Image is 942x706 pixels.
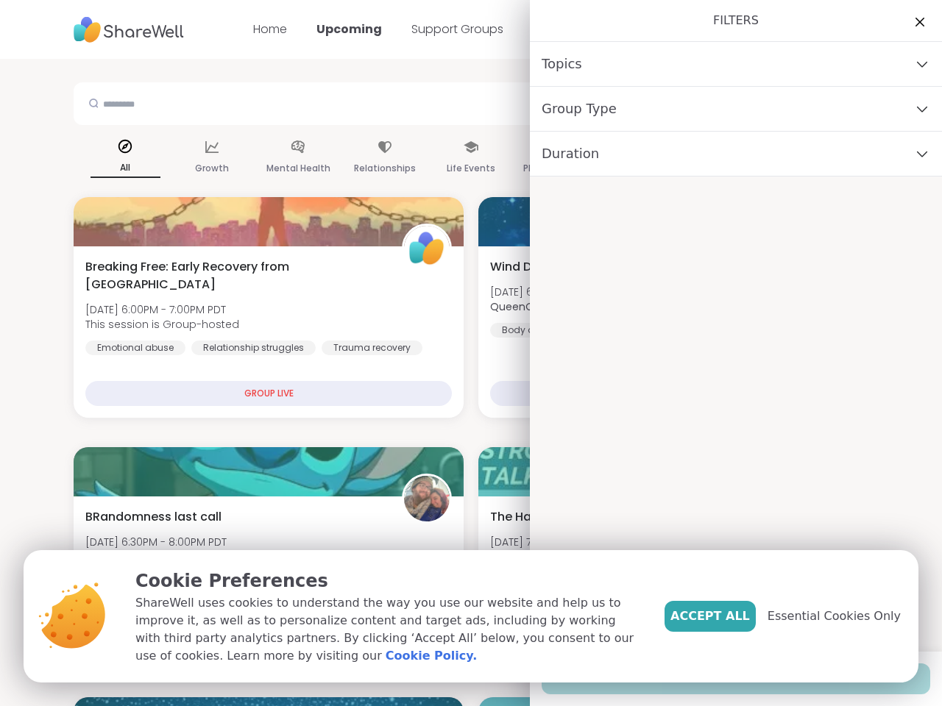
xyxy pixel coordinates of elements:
[85,549,153,564] b: BRandom502
[316,21,382,38] a: Upcoming
[266,160,330,177] p: Mental Health
[490,299,585,314] b: QueenOfTheNight
[542,54,582,74] span: Topics
[85,302,239,317] span: [DATE] 6:00PM - 7:00PM PDT
[85,535,227,549] span: [DATE] 6:30PM - 8:00PM PDT
[404,476,450,521] img: BRandom502
[542,99,617,119] span: Group Type
[322,340,422,355] div: Trauma recovery
[135,568,641,594] p: Cookie Preferences
[523,160,592,177] p: Physical Health
[490,535,631,549] span: [DATE] 7:00PM - 8:00PM PDT
[85,381,452,406] div: GROUP LIVE
[490,323,581,338] div: Body doubling
[195,160,229,177] p: Growth
[542,143,599,164] span: Duration
[542,12,930,29] h1: Filters
[135,594,641,665] p: ShareWell uses cookies to understand the way you use our website and help us to improve it, as we...
[490,258,734,276] span: Wind Down Quiet Body Doubling - [DATE]
[665,601,756,632] button: Accept All
[354,160,416,177] p: Relationships
[85,340,185,355] div: Emotional abuse
[85,508,222,526] span: BRandomness last call
[768,607,901,625] span: Essential Cookies Only
[490,549,577,564] b: Sunnyccoaching
[191,340,316,355] div: Relationship struggles
[386,647,477,665] a: Cookie Policy.
[85,258,386,293] span: Breaking Free: Early Recovery from [GEOGRAPHIC_DATA]
[670,607,750,625] span: Accept All
[411,21,503,38] a: Support Groups
[490,381,857,406] div: GROUP LIVE
[490,508,715,526] span: The Hard Talk On Men's Mental Health
[91,159,160,178] p: All
[447,160,495,177] p: Life Events
[85,317,239,332] span: This session is Group-hosted
[74,10,184,50] img: ShareWell Nav Logo
[490,285,631,299] span: [DATE] 6:30PM - 8:00PM PDT
[404,226,450,271] img: ShareWell
[253,21,287,38] a: Home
